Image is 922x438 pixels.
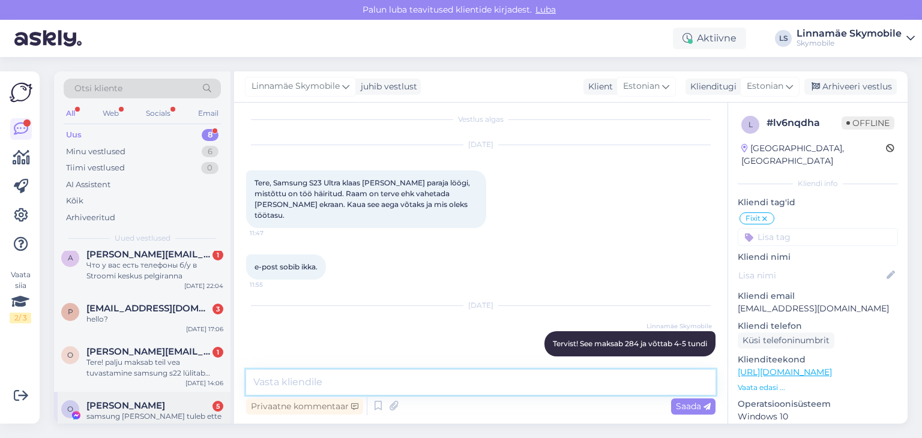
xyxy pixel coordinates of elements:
[212,347,223,358] div: 1
[67,404,73,413] span: O
[66,146,125,158] div: Minu vestlused
[201,162,218,174] div: 0
[738,302,898,315] p: [EMAIL_ADDRESS][DOMAIN_NAME]
[741,142,886,167] div: [GEOGRAPHIC_DATA], [GEOGRAPHIC_DATA]
[738,251,898,263] p: Kliendi nimi
[250,229,295,238] span: 11:47
[115,233,170,244] span: Uued vestlused
[143,106,173,121] div: Socials
[738,353,898,366] p: Klienditeekond
[738,320,898,332] p: Kliendi telefon
[66,195,83,207] div: Kõik
[667,357,712,366] span: 12:00
[804,79,897,95] div: Arhiveeri vestlus
[185,379,223,388] div: [DATE] 14:06
[250,280,295,289] span: 11:55
[74,82,122,95] span: Otsi kliente
[212,401,223,412] div: 5
[66,129,82,141] div: Uus
[255,262,318,271] span: e-post sobib ikka.
[842,116,894,130] span: Offline
[738,367,832,377] a: [URL][DOMAIN_NAME]
[86,303,211,314] span: pietro.ori22@gmail.com
[86,314,223,325] div: hello?
[246,300,716,311] div: [DATE]
[623,80,660,93] span: Estonian
[738,228,898,246] input: Lisa tag
[10,313,31,323] div: 2 / 3
[202,129,218,141] div: 8
[196,106,221,121] div: Email
[797,29,902,38] div: Linnamäe Skymobile
[184,281,223,290] div: [DATE] 22:04
[66,179,110,191] div: AI Assistent
[246,114,716,125] div: Vestlus algas
[747,80,783,93] span: Estonian
[212,304,223,314] div: 3
[738,332,834,349] div: Küsi telefoninumbrit
[86,260,223,281] div: Что у вас есть телефоны б/у в Stroomi keskus pelgiranna
[86,357,223,379] div: Tere! palju maksab teil vea tuvastamine samsung s22 lülitab sisse ja samsungi pilt jääb [PERSON_N...
[797,38,902,48] div: Skymobile
[738,410,898,423] p: Windows 10
[64,106,77,121] div: All
[553,339,707,348] span: Tervist! See maksab 284 ja võttab 4-5 tundi
[68,253,73,262] span: a
[738,290,898,302] p: Kliendi email
[66,162,125,174] div: Tiimi vestlused
[67,350,73,359] span: o
[738,382,898,393] p: Vaata edasi ...
[738,196,898,209] p: Kliendi tag'id
[583,80,613,93] div: Klient
[646,322,712,331] span: Linnamäe Skymobile
[255,178,472,220] span: Tere, Samsung S23 Ultra klaas [PERSON_NAME] paraja löögi, mistõttu on töö häiritud. Raam on terve...
[10,81,32,104] img: Askly Logo
[685,80,737,93] div: Klienditugi
[738,398,898,410] p: Operatsioonisüsteem
[246,139,716,150] div: [DATE]
[66,212,115,224] div: Arhiveeritud
[252,80,340,93] span: Linnamäe Skymobile
[738,178,898,189] div: Kliendi info
[356,80,417,93] div: juhib vestlust
[68,307,73,316] span: p
[673,28,746,49] div: Aktiivne
[86,411,223,433] div: samsung [PERSON_NAME] tuleb ette [PERSON_NAME]
[246,398,363,415] div: Privaatne kommentaar
[749,120,753,129] span: l
[767,116,842,130] div: # lv6nqdha
[10,269,31,323] div: Vaata siia
[775,30,792,47] div: LS
[86,346,211,357] span: oliver.saidla@gmail.com
[186,325,223,334] div: [DATE] 17:06
[676,401,711,412] span: Saada
[86,400,165,411] span: Oliver Saidla
[738,269,884,282] input: Lisa nimi
[797,29,915,48] a: Linnamäe SkymobileSkymobile
[86,249,211,260] span: aleksandr.mjadeletsz@gmail.com
[202,146,218,158] div: 6
[746,215,761,222] span: Fixit
[100,106,121,121] div: Web
[212,250,223,260] div: 1
[532,4,559,15] span: Luba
